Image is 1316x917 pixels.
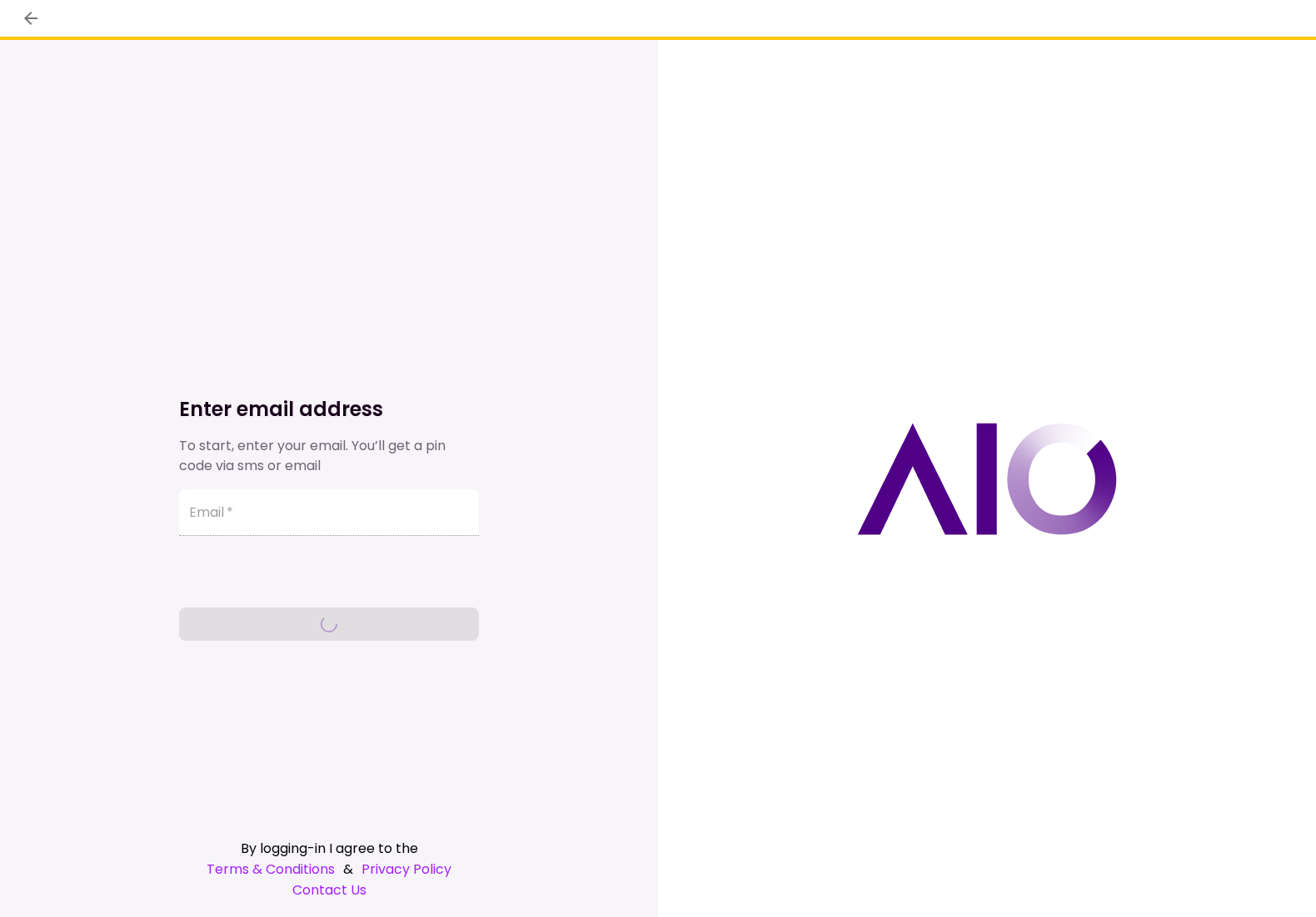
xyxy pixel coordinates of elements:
h1: Enter email address [179,396,479,423]
img: AIO logo [857,423,1117,535]
a: Contact Us [179,880,479,900]
div: By logging-in I agree to the [179,838,479,859]
a: Privacy Policy [361,859,451,880]
div: To start, enter your email. You’ll get a pin code via sms or email [179,436,479,476]
a: Terms & Conditions [207,859,335,880]
button: back [17,4,45,32]
div: & [179,859,479,880]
